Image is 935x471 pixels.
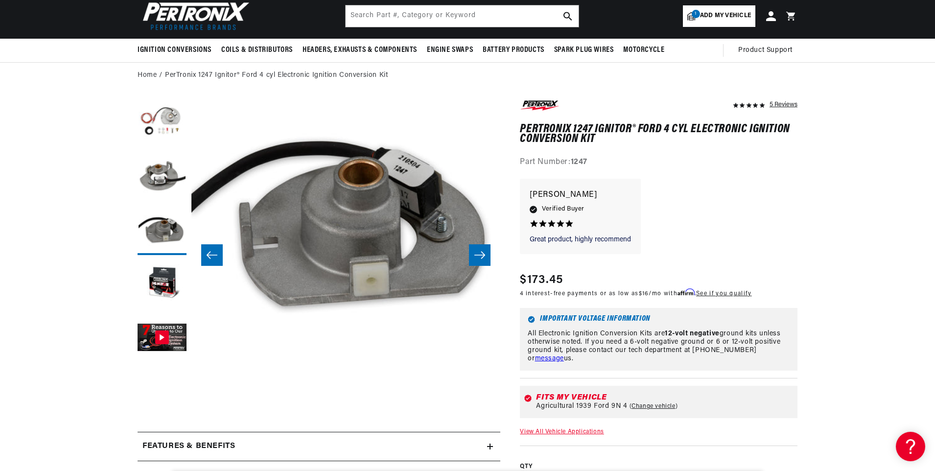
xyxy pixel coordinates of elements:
span: $173.45 [520,271,563,289]
input: Search Part #, Category or Keyword [346,5,579,27]
div: Fits my vehicle [536,394,794,401]
a: PerTronix 1247 Ignitor® Ford 4 cyl Electronic Ignition Conversion Kit [165,70,388,81]
span: Agricultural 1939 Ford 9N 4 [536,402,627,410]
a: message [535,355,564,362]
p: Great product, highly recommend [530,235,631,245]
a: Change vehicle [630,402,678,410]
media-gallery: Gallery Viewer [138,98,500,412]
span: Spark Plug Wires [554,45,614,55]
summary: Headers, Exhausts & Components [298,39,422,62]
button: Load image 1 in gallery view [138,98,187,147]
span: Product Support [738,45,793,56]
span: Ignition Conversions [138,45,211,55]
strong: 12-volt negative [665,330,720,337]
button: Load image 4 in gallery view [138,260,187,309]
span: $16 [639,291,649,297]
a: See if you qualify - Learn more about Affirm Financing (opens in modal) [696,291,751,297]
summary: Features & Benefits [138,432,500,461]
nav: breadcrumbs [138,70,797,81]
button: Slide left [201,244,223,266]
h2: Features & Benefits [142,440,235,453]
button: search button [557,5,579,27]
span: Headers, Exhausts & Components [303,45,417,55]
strong: 1247 [571,158,587,166]
a: View All Vehicle Applications [520,429,604,435]
p: [PERSON_NAME] [530,188,631,202]
span: Affirm [678,288,695,296]
label: QTY [520,463,797,471]
summary: Product Support [738,39,797,62]
div: Part Number: [520,156,797,169]
summary: Engine Swaps [422,39,478,62]
span: Motorcycle [623,45,664,55]
summary: Ignition Conversions [138,39,216,62]
button: Load image 2 in gallery view [138,152,187,201]
a: 1Add my vehicle [683,5,755,27]
h1: PerTronix 1247 Ignitor® Ford 4 cyl Electronic Ignition Conversion Kit [520,124,797,144]
span: Engine Swaps [427,45,473,55]
p: 4 interest-free payments or as low as /mo with . [520,289,751,298]
h6: Important Voltage Information [528,316,790,323]
summary: Coils & Distributors [216,39,298,62]
span: Add my vehicle [700,11,751,21]
span: Battery Products [483,45,544,55]
div: 5 Reviews [770,98,797,110]
span: 1 [692,10,700,18]
p: All Electronic Ignition Conversion Kits are ground kits unless otherwise noted. If you need a 6-v... [528,330,790,363]
summary: Motorcycle [618,39,669,62]
button: Load image 3 in gallery view [138,206,187,255]
span: Coils & Distributors [221,45,293,55]
button: Slide right [469,244,491,266]
summary: Spark Plug Wires [549,39,619,62]
span: Verified Buyer [542,204,584,214]
summary: Battery Products [478,39,549,62]
a: Home [138,70,157,81]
